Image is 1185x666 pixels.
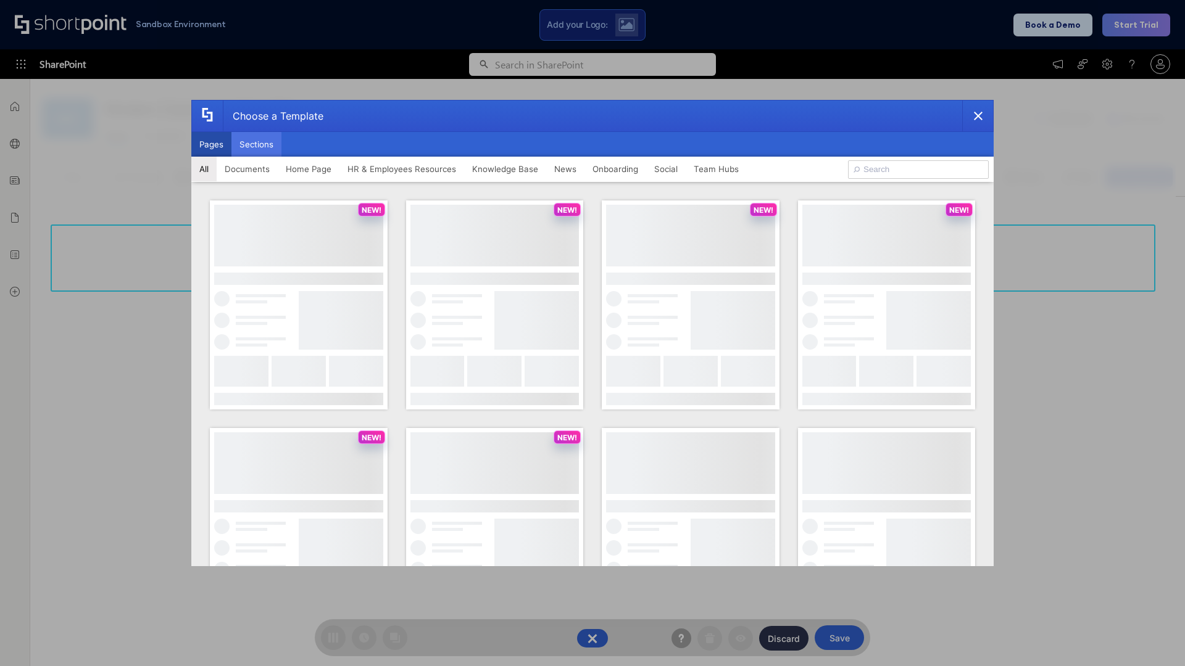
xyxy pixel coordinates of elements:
[557,433,577,442] p: NEW!
[1123,607,1185,666] iframe: Chat Widget
[339,157,464,181] button: HR & Employees Resources
[191,100,994,566] div: template selector
[217,157,278,181] button: Documents
[848,160,989,179] input: Search
[646,157,686,181] button: Social
[584,157,646,181] button: Onboarding
[191,132,231,157] button: Pages
[191,157,217,181] button: All
[686,157,747,181] button: Team Hubs
[223,101,323,131] div: Choose a Template
[362,205,381,215] p: NEW!
[231,132,281,157] button: Sections
[278,157,339,181] button: Home Page
[754,205,773,215] p: NEW!
[362,433,381,442] p: NEW!
[949,205,969,215] p: NEW!
[546,157,584,181] button: News
[557,205,577,215] p: NEW!
[464,157,546,181] button: Knowledge Base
